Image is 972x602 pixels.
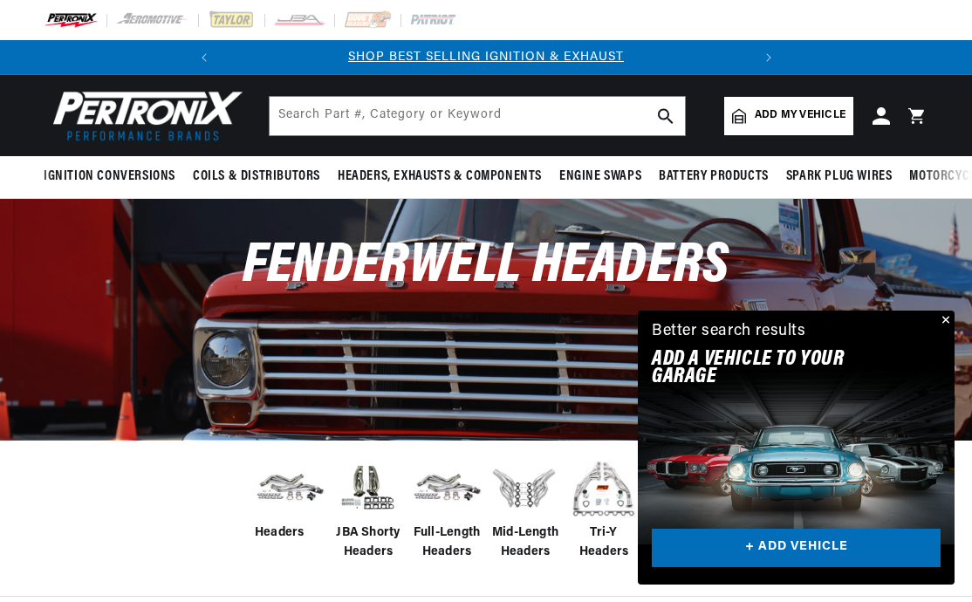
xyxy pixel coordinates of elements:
img: Full-Length Headers [412,461,482,516]
span: Full-Length Headers [412,523,482,563]
span: Tri-Y Headers [569,523,639,563]
input: Search Part #, Category or Keyword [270,97,685,135]
div: 1 of 2 [222,48,751,67]
summary: Ignition Conversions [44,156,184,197]
span: Headers [255,523,305,543]
a: SHOP BEST SELLING IGNITION & EXHAUST [348,51,624,64]
button: Translation missing: en.sections.announcements.next_announcement [751,40,786,75]
span: Headers, Exhausts & Components [338,168,542,186]
span: Spark Plug Wires [786,168,893,186]
span: Battery Products [659,168,769,186]
img: JBA Shorty Headers [333,459,403,517]
a: Add my vehicle [724,97,853,135]
a: Full-Length Headers Full-Length Headers [412,454,482,563]
span: Add my vehicle [755,107,845,124]
img: Headers [255,461,325,516]
button: Translation missing: en.sections.announcements.previous_announcement [187,40,222,75]
span: JBA Shorty Headers [333,523,403,563]
a: + ADD VEHICLE [652,529,941,568]
button: Close [934,311,955,332]
img: Mid-Length Headers [490,454,560,523]
a: Headers Headers [255,454,325,543]
span: Ignition Conversions [44,168,175,186]
summary: Battery Products [650,156,777,197]
span: Coils & Distributors [193,168,320,186]
button: search button [647,97,685,135]
span: Mid-Length Headers [490,523,560,563]
summary: Coils & Distributors [184,156,329,197]
span: Fenderwell Headers [243,238,729,295]
a: JBA Shorty Headers JBA Shorty Headers [333,454,403,563]
div: Announcement [222,48,751,67]
a: Mid-Length Headers Mid-Length Headers [490,454,560,563]
span: Engine Swaps [559,168,641,186]
img: Pertronix [44,86,244,146]
h2: Add A VEHICLE to your garage [652,351,897,387]
summary: Headers, Exhausts & Components [329,156,551,197]
summary: Engine Swaps [551,156,650,197]
img: Tri-Y Headers [569,454,639,523]
a: Tri-Y Headers Tri-Y Headers [569,454,639,563]
div: Better search results [652,319,806,345]
summary: Spark Plug Wires [777,156,901,197]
